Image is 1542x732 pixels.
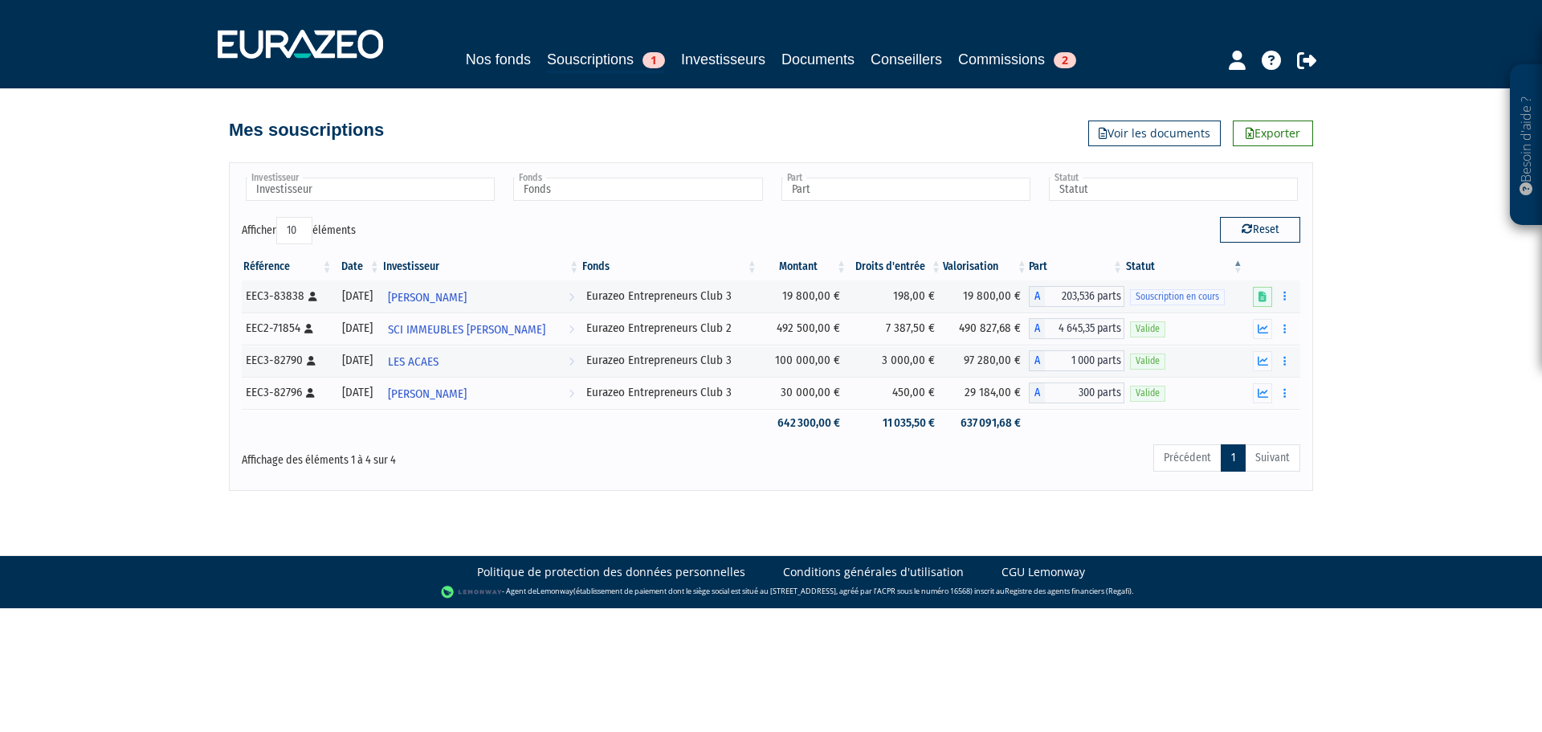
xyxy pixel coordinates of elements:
div: Eurazeo Entrepreneurs Club 2 [586,320,753,337]
span: 2 [1054,52,1076,68]
td: 7 387,50 € [848,313,943,345]
span: A [1029,350,1045,371]
a: 1 [1221,444,1246,472]
div: [DATE] [340,384,376,401]
th: Valorisation: activer pour trier la colonne par ordre croissant [943,253,1029,280]
span: 1 [642,52,665,68]
img: 1732889491-logotype_eurazeo_blanc_rvb.png [218,30,383,59]
i: Voir l'investisseur [569,283,574,313]
span: LES ACAES [388,347,439,377]
div: [DATE] [340,320,376,337]
span: 1 000 parts [1045,350,1124,371]
a: Investisseurs [681,48,765,71]
p: Besoin d'aide ? [1517,73,1536,218]
i: [Français] Personne physique [308,292,317,301]
span: Valide [1130,386,1165,401]
select: Afficheréléments [276,217,312,244]
div: [DATE] [340,352,376,369]
td: 97 280,00 € [943,345,1029,377]
a: SCI IMMEUBLES [PERSON_NAME] [381,313,581,345]
td: 450,00 € [848,377,943,409]
span: [PERSON_NAME] [388,283,467,313]
td: 3 000,00 € [848,345,943,377]
td: 30 000,00 € [759,377,848,409]
div: [DATE] [340,288,376,305]
a: Registre des agents financiers (Regafi) [1005,586,1132,596]
img: logo-lemonway.png [441,584,503,600]
div: A - Eurazeo Entrepreneurs Club 3 [1029,286,1124,307]
td: 11 035,50 € [848,409,943,437]
span: [PERSON_NAME] [388,379,467,409]
span: 4 645,35 parts [1045,318,1124,339]
a: Conditions générales d'utilisation [783,564,964,580]
td: 29 184,00 € [943,377,1029,409]
span: Souscription en cours [1130,289,1225,305]
td: 492 500,00 € [759,313,848,345]
th: Fonds: activer pour trier la colonne par ordre croissant [581,253,758,280]
th: Statut : activer pour trier la colonne par ordre d&eacute;croissant [1124,253,1245,280]
span: SCI IMMEUBLES [PERSON_NAME] [388,315,545,345]
div: Affichage des éléments 1 à 4 sur 4 [242,443,669,468]
span: 300 parts [1045,382,1124,403]
button: Reset [1220,217,1300,243]
h4: Mes souscriptions [229,121,384,140]
th: Montant: activer pour trier la colonne par ordre croissant [759,253,848,280]
div: A - Eurazeo Entrepreneurs Club 3 [1029,382,1124,403]
td: 490 827,68 € [943,313,1029,345]
span: A [1029,286,1045,307]
a: Voir les documents [1088,121,1221,146]
th: Droits d'entrée: activer pour trier la colonne par ordre croissant [848,253,943,280]
span: Valide [1130,321,1165,337]
div: A - Eurazeo Entrepreneurs Club 3 [1029,350,1124,371]
a: LES ACAES [381,345,581,377]
div: EEC3-83838 [246,288,328,305]
td: 100 000,00 € [759,345,848,377]
span: A [1029,382,1045,403]
div: EEC3-82790 [246,352,328,369]
th: Date: activer pour trier la colonne par ordre croissant [334,253,381,280]
span: 203,536 parts [1045,286,1124,307]
a: [PERSON_NAME] [381,280,581,313]
td: 637 091,68 € [943,409,1029,437]
i: [Français] Personne physique [307,356,316,366]
a: [PERSON_NAME] [381,377,581,409]
i: Voir l'investisseur [569,347,574,377]
div: - Agent de (établissement de paiement dont le siège social est situé au [STREET_ADDRESS], agréé p... [16,584,1526,600]
div: EEC3-82796 [246,384,328,401]
div: A - Eurazeo Entrepreneurs Club 2 [1029,318,1124,339]
i: [Français] Personne physique [306,388,315,398]
td: 19 800,00 € [943,280,1029,313]
div: Eurazeo Entrepreneurs Club 3 [586,352,753,369]
a: CGU Lemonway [1001,564,1085,580]
div: Eurazeo Entrepreneurs Club 3 [586,384,753,401]
span: Valide [1130,354,1165,369]
th: Investisseur: activer pour trier la colonne par ordre croissant [381,253,581,280]
td: 642 300,00 € [759,409,848,437]
a: Politique de protection des données personnelles [477,564,745,580]
td: 198,00 € [848,280,943,313]
a: Nos fonds [466,48,531,71]
th: Part: activer pour trier la colonne par ordre croissant [1029,253,1124,280]
a: Lemonway [536,586,573,596]
a: Conseillers [871,48,942,71]
a: Documents [781,48,855,71]
div: EEC2-71854 [246,320,328,337]
a: Exporter [1233,121,1313,146]
a: Souscriptions1 [547,48,665,73]
i: Voir l'investisseur [569,379,574,409]
div: Eurazeo Entrepreneurs Club 3 [586,288,753,305]
th: Référence : activer pour trier la colonne par ordre croissant [242,253,334,280]
i: [Français] Personne physique [304,324,313,333]
td: 19 800,00 € [759,280,848,313]
a: Commissions2 [958,48,1076,71]
span: A [1029,318,1045,339]
label: Afficher éléments [242,217,356,244]
i: Voir l'investisseur [569,315,574,345]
